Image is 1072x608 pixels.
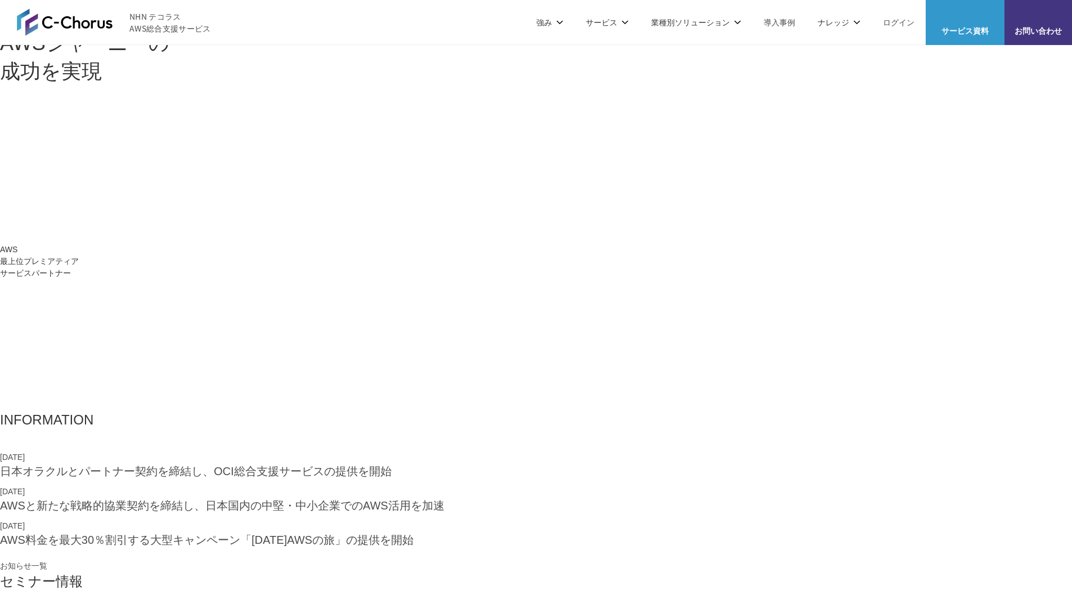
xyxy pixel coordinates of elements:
span: お問い合わせ [1004,25,1072,37]
a: AWS総合支援サービス C-Chorus NHN テコラスAWS総合支援サービス [17,8,211,35]
img: お問い合わせ [1029,8,1047,22]
img: AWS請求代行サービス 統合管理プラン [295,109,587,187]
span: NHN テコラス AWS総合支援サービス [129,11,211,34]
p: 強み [536,16,563,28]
p: サービス [586,16,629,28]
p: 業種別ソリューション [651,16,741,28]
span: サービス資料 [926,25,1004,37]
a: ログイン [883,16,914,28]
img: AWS総合支援サービス C-Chorus サービス資料 [956,8,974,22]
p: ナレッジ [818,16,860,28]
img: AWS総合支援サービス C-Chorus [17,8,113,35]
a: 導入事例 [764,16,795,28]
